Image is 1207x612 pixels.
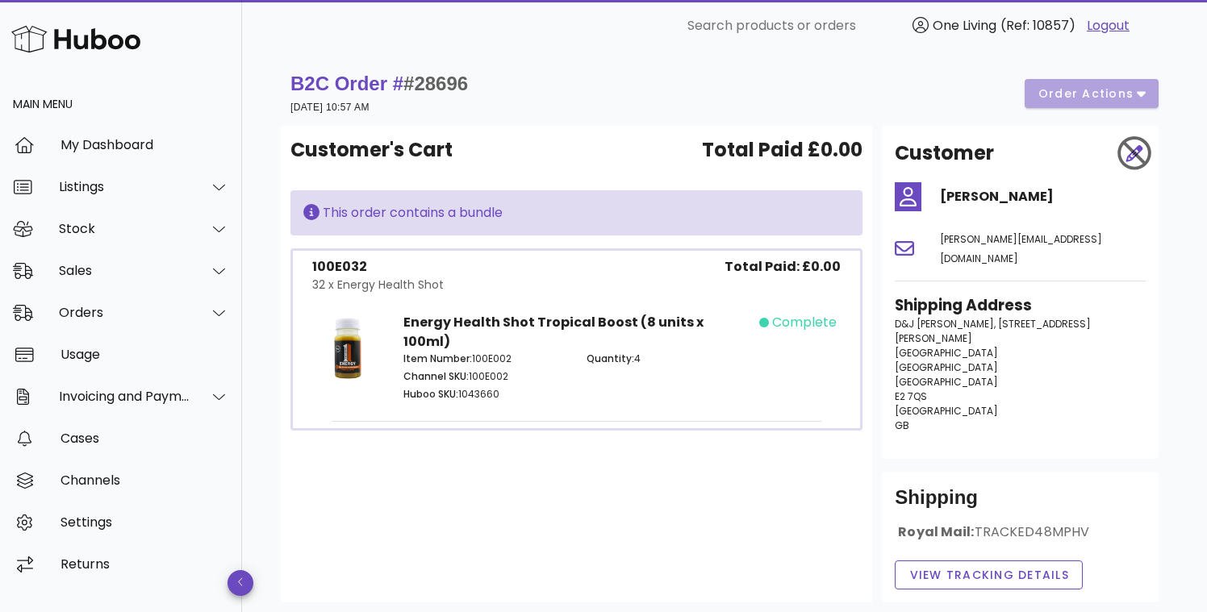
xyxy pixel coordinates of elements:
div: Royal Mail: [895,523,1146,554]
span: Quantity: [587,352,634,365]
span: Customer's Cart [290,135,453,164]
span: E2 7QS [895,389,927,403]
h3: Shipping Address [895,294,1146,317]
div: Sales [59,263,190,278]
div: Listings [59,179,190,194]
div: Orders [59,305,190,320]
div: Cases [61,431,229,446]
p: 100E002 [403,369,566,384]
span: [GEOGRAPHIC_DATA] [895,346,998,360]
p: 100E002 [403,352,566,366]
span: [GEOGRAPHIC_DATA] [895,404,998,418]
div: Invoicing and Payments [59,389,190,404]
span: (Ref: 10857) [1000,16,1075,35]
span: GB [895,418,909,432]
div: This order contains a bundle [303,203,850,223]
img: Product Image [312,313,384,385]
img: Huboo Logo [11,22,140,56]
span: Total Paid: £0.00 [725,257,841,277]
div: 100E032 [312,257,444,277]
a: Logout [1087,16,1130,35]
span: complete [772,313,837,332]
span: [GEOGRAPHIC_DATA] [895,360,998,374]
span: One Living [933,16,996,35]
div: Stock [59,221,190,236]
div: Returns [61,556,229,572]
strong: B2C Order # [290,73,468,94]
span: View Tracking details [908,567,1069,584]
p: 1043660 [403,387,566,402]
div: Channels [61,473,229,488]
div: Usage [61,347,229,362]
h2: Customer [895,139,994,168]
button: View Tracking details [895,560,1083,589]
span: D&J [PERSON_NAME], [STREET_ADDRESS][PERSON_NAME] [895,317,1091,345]
div: My Dashboard [61,137,229,152]
p: 4 [587,352,750,366]
span: TRACKED48MPHV [975,522,1090,541]
span: [PERSON_NAME][EMAIL_ADDRESS][DOMAIN_NAME] [940,232,1102,265]
small: [DATE] 10:57 AM [290,102,370,113]
span: Channel SKU: [403,369,469,383]
span: Total Paid £0.00 [702,135,862,164]
div: 32 x Energy Health Shot [312,277,444,294]
span: Item Number: [403,352,472,365]
span: [GEOGRAPHIC_DATA] [895,375,998,389]
h4: [PERSON_NAME] [940,187,1146,206]
strong: Energy Health Shot Tropical Boost (8 units x 100ml) [403,313,704,351]
span: Huboo SKU: [403,387,458,401]
div: Shipping [895,485,1146,523]
span: #28696 [403,73,468,94]
div: Settings [61,514,229,530]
